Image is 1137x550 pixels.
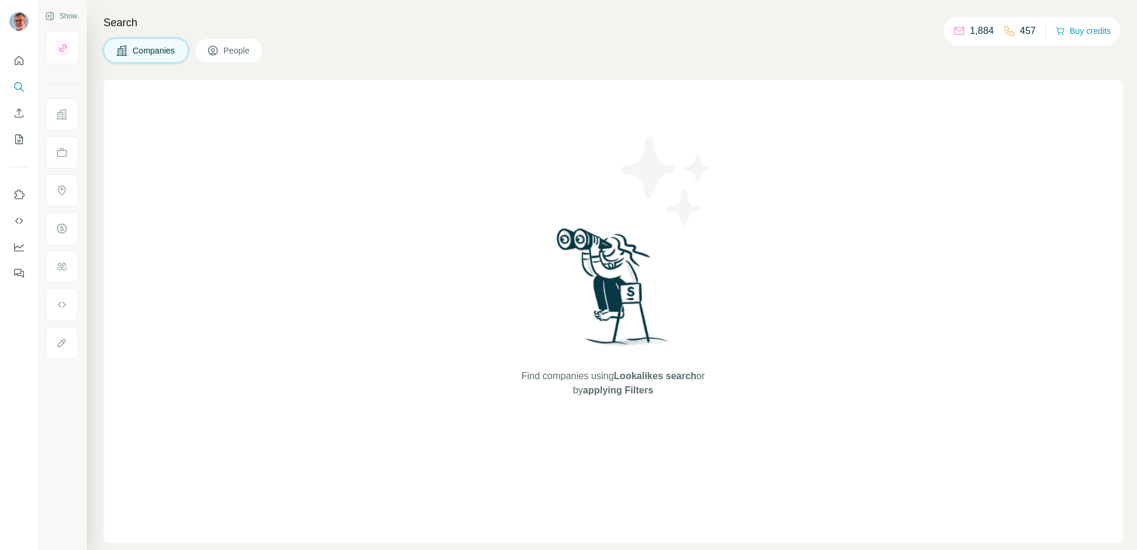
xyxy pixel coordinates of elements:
[10,12,29,31] img: Avatar
[37,7,86,25] button: Show
[10,129,29,150] button: My lists
[583,385,653,395] span: applying Filters
[518,369,708,398] span: Find companies using or by
[551,225,675,358] img: Surfe Illustration - Woman searching with binoculars
[10,210,29,232] button: Use Surfe API
[1020,24,1036,38] p: 457
[1056,23,1111,39] button: Buy credits
[613,127,720,235] img: Surfe Illustration - Stars
[224,45,251,57] span: People
[133,45,176,57] span: Companies
[10,262,29,284] button: Feedback
[614,371,696,381] span: Lookalikes search
[10,76,29,98] button: Search
[103,14,1123,31] h4: Search
[10,236,29,258] button: Dashboard
[10,50,29,71] button: Quick start
[10,184,29,205] button: Use Surfe on LinkedIn
[970,24,994,38] p: 1,884
[10,102,29,124] button: Enrich CSV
